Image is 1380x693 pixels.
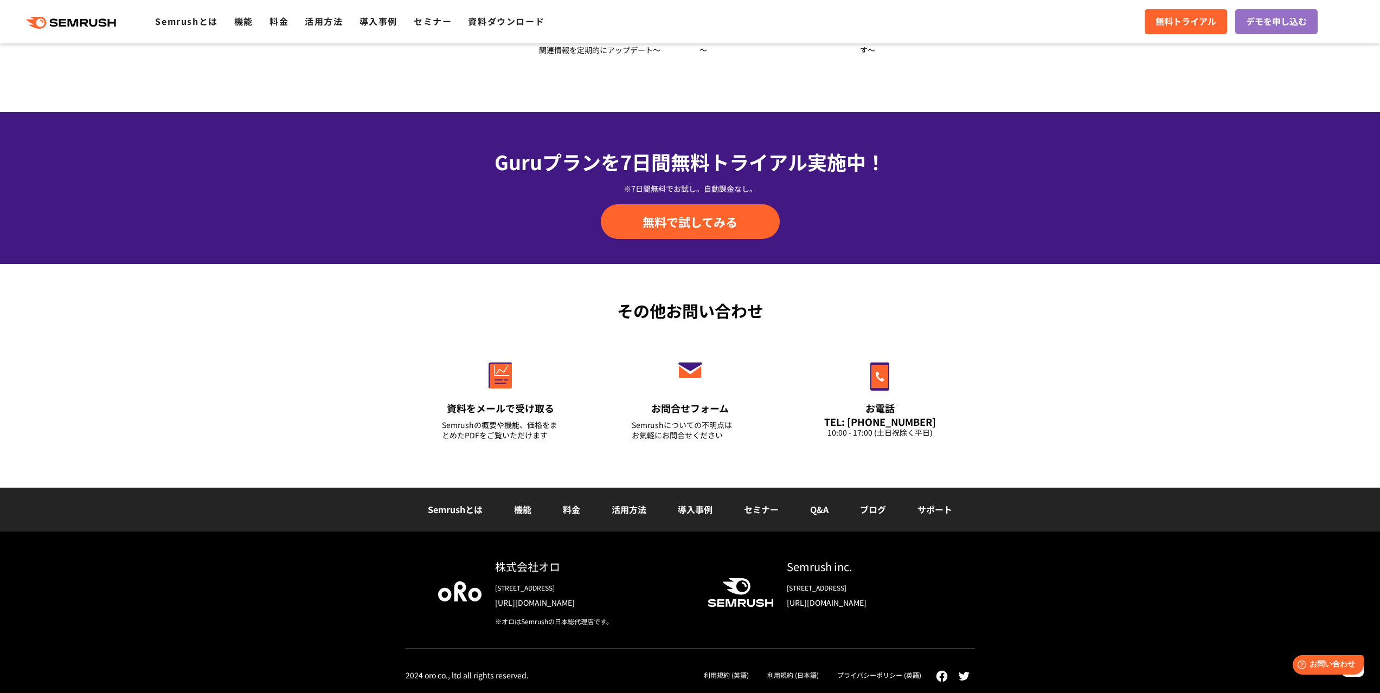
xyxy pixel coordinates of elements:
div: Guruプランを7日間 [406,147,975,176]
span: 無料トライアル [1156,15,1216,29]
div: ※7日間無料でお試し。自動課金なし。 [406,183,975,194]
div: 10:00 - 17:00 (土日祝除く平日) [821,428,939,438]
img: facebook [936,670,948,682]
span: 無料トライアル実施中！ [671,147,885,176]
span: 『Semrush』国内利用アカウント7,000突破！新機能、続々アップデート ～デジタルマーケティングの次なる1手を導き出す～ [860,2,1000,55]
div: お電話 [821,401,939,415]
img: oro company [438,581,482,601]
a: 機能 [234,15,253,28]
a: 無料トライアル [1145,9,1227,34]
a: デモを申し込む [1235,9,1318,34]
a: セミナー [414,15,452,28]
a: 活用方法 [305,15,343,28]
div: ※オロはSemrushの日本総代理店です。 [495,617,690,626]
a: 導入事例 [678,503,713,516]
a: 利用規約 (日本語) [767,670,819,679]
div: [STREET_ADDRESS] [495,583,690,593]
a: プライバシーポリシー (英語) [837,670,921,679]
span: Semrushの新オウンドメディア 「Semrush Japan Blog」開設！～世界の最新SEO情報など、Webマーケティング関連情報を定期的にアップデート～ [539,2,681,55]
a: ブログ [860,503,886,516]
div: お問合せフォーム [632,401,749,415]
a: [URL][DOMAIN_NAME] [495,597,690,608]
div: [STREET_ADDRESS] [787,583,942,593]
a: 資料ダウンロード [468,15,544,28]
a: 導入事例 [360,15,397,28]
a: Semrushとは [155,15,217,28]
a: 利用規約 (英語) [704,670,749,679]
div: その他お問い合わせ [406,299,975,323]
div: 2024 oro co., ltd all rights reserved. [406,670,529,680]
a: 料金 [269,15,288,28]
div: Semrushについての不明点は お気軽にお問合せください [632,420,749,441]
a: Q&A [810,503,829,516]
div: Semrush inc. [787,559,942,574]
span: 無料で試してみる [643,213,737,230]
div: 株式会社オロ [495,559,690,574]
span: 「Semrush」国内登録アカウント10,000突破！ ～新機能続々リリース！ディスプレイ広告分析「Ad Clarity」を新機能追加～ [699,2,840,55]
a: 活用方法 [612,503,646,516]
a: 料金 [563,503,580,516]
a: 無料で試してみる [601,204,780,239]
span: デモを申し込む [1246,15,1307,29]
iframe: Help widget launcher [1283,651,1368,681]
a: お問合せフォーム Semrushについての不明点はお気軽にお問合せください [609,339,772,454]
a: Semrushとは [428,503,483,516]
a: サポート [917,503,952,516]
div: TEL: [PHONE_NUMBER] [821,416,939,428]
div: 資料をメールで受け取る [442,401,559,415]
a: 資料をメールで受け取る Semrushの概要や機能、価格をまとめたPDFをご覧いただけます [419,339,582,454]
a: 機能 [514,503,531,516]
img: twitter [959,672,970,681]
a: セミナー [744,503,779,516]
div: Semrushの概要や機能、価格をまとめたPDFをご覧いただけます [442,420,559,441]
a: [URL][DOMAIN_NAME] [787,597,942,608]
